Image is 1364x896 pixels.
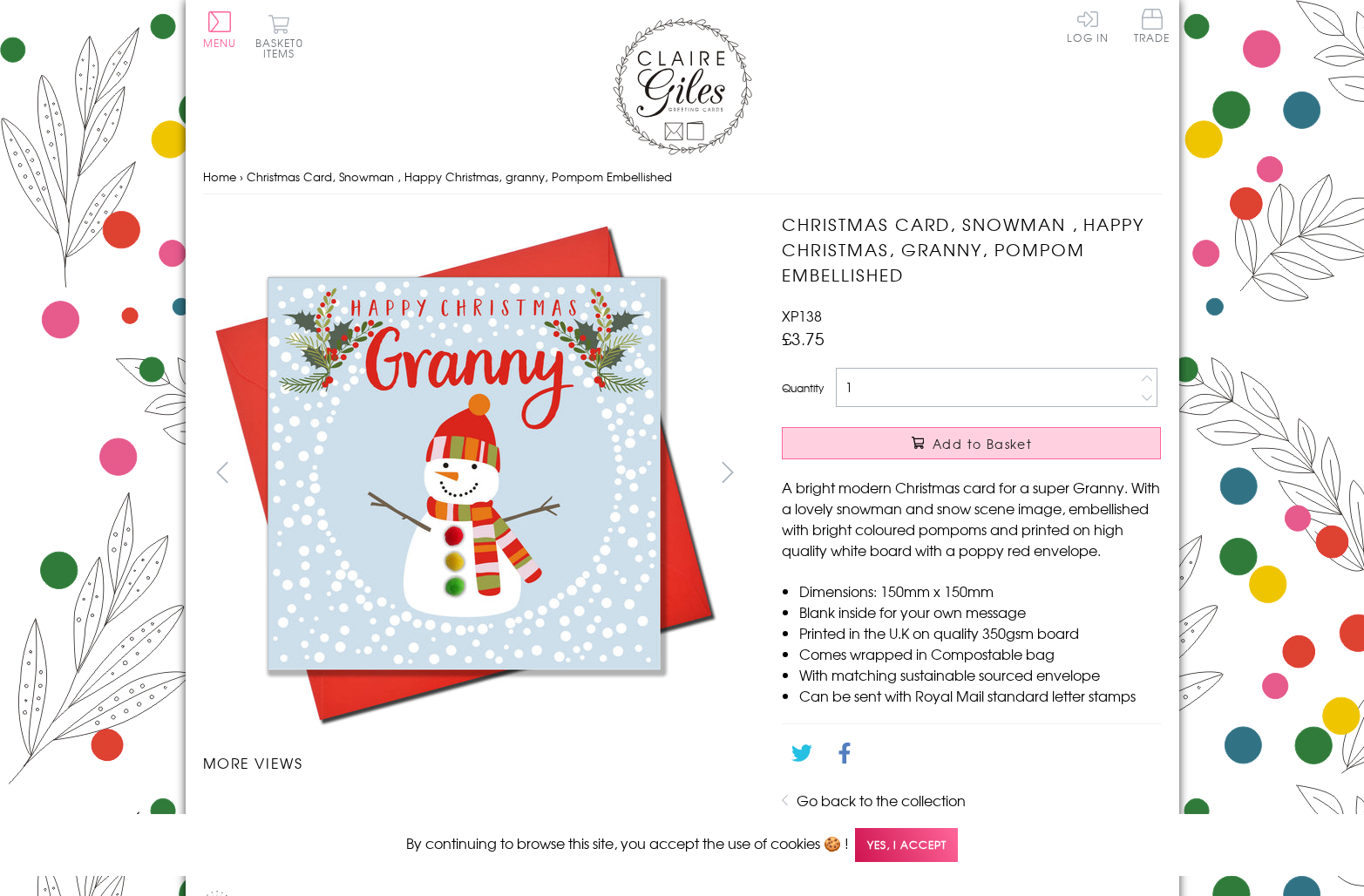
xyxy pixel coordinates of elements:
h3: More views [203,752,748,773]
img: Christmas Card, Snowman , Happy Christmas, granny, Pompom Embellished [679,811,680,812]
img: Christmas Card, Snowman , Happy Christmas, granny, Pompom Embellished [747,212,1270,735]
nav: breadcrumbs [203,160,1162,195]
ul: Carousel Pagination [203,791,748,829]
span: XP138 [782,305,822,326]
li: Dimensions: 150mm x 150mm [799,580,1161,601]
span: Add to Basket [933,435,1032,452]
button: next [708,452,747,492]
label: Quantity [782,380,824,396]
span: Menu [203,35,237,51]
p: A bright modern Christmas card for a super Granny. With a lovely snowman and snow scene image, em... [782,477,1161,560]
li: Comes wrapped in Compostable bag [799,643,1161,664]
img: Christmas Card, Snowman , Happy Christmas, granny, Pompom Embellished [270,811,271,812]
li: Printed in the U.K on quality 350gsm board [799,622,1161,643]
h1: Christmas Card, Snowman , Happy Christmas, granny, Pompom Embellished [782,212,1161,287]
li: Carousel Page 4 [611,791,747,829]
span: Christmas Card, Snowman , Happy Christmas, granny, Pompom Embellished [247,168,672,185]
a: Go back to the collection [797,790,966,811]
span: £3.75 [782,326,825,350]
li: With matching sustainable sourced envelope [799,664,1161,685]
li: Blank inside for your own message [799,601,1161,622]
li: Carousel Page 1 (Current Slide) [203,791,339,829]
a: Trade [1134,9,1171,46]
img: Christmas Card, Snowman , Happy Christmas, granny, Pompom Embellished [543,811,544,812]
span: › [240,168,243,185]
a: Home [203,168,236,185]
li: Can be sent with Royal Mail standard letter stamps [799,685,1161,706]
li: Carousel Page 2 [339,791,475,829]
span: 0 items [263,35,303,61]
img: Claire Giles Greetings Cards [613,17,752,155]
li: Carousel Page 3 [475,791,611,829]
a: Log In [1067,9,1109,43]
button: Add to Basket [782,427,1161,459]
button: Menu [203,11,237,48]
span: Yes, I accept [855,828,958,862]
span: Trade [1134,9,1171,43]
img: Christmas Card, Snowman , Happy Christmas, granny, Pompom Embellished [202,212,725,735]
button: Basket0 items [255,14,303,58]
button: prev [203,452,242,492]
